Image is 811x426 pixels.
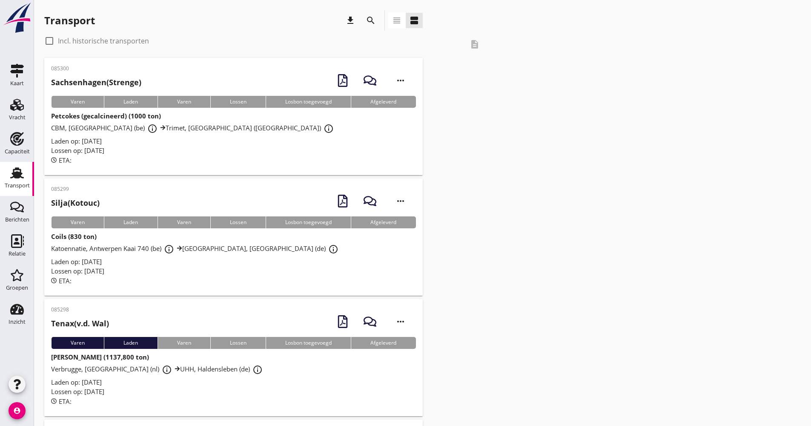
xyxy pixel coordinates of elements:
[51,185,100,193] p: 085299
[164,244,174,254] i: info_outline
[389,69,413,92] i: more_horiz
[51,146,104,155] span: Lossen op: [DATE]
[9,402,26,419] i: account_circle
[266,96,351,108] div: Losbon toegevoegd
[51,318,109,329] h2: (v.d. Wal)
[409,15,419,26] i: view_agenda
[51,232,97,241] strong: Coils (830 ton)
[59,276,72,285] span: ETA:
[210,96,266,108] div: Lossen
[5,149,30,154] div: Capaciteit
[10,81,24,86] div: Kaart
[162,365,172,375] i: info_outline
[51,365,265,373] span: Verbrugge, [GEOGRAPHIC_DATA] (nl) UHH, Haldensleben (de)
[9,251,26,256] div: Relatie
[51,216,104,228] div: Varen
[351,96,416,108] div: Afgeleverd
[210,337,266,349] div: Lossen
[51,244,341,253] span: Katoennatie, Antwerpen Kaai 740 (be) [GEOGRAPHIC_DATA], [GEOGRAPHIC_DATA] (de)
[51,387,104,396] span: Lossen op: [DATE]
[210,216,266,228] div: Lossen
[51,378,102,386] span: Laden op: [DATE]
[51,77,106,87] strong: Sachsenhagen
[392,15,402,26] i: view_headline
[9,319,26,325] div: Inzicht
[351,216,416,228] div: Afgeleverd
[51,257,102,266] span: Laden op: [DATE]
[5,183,30,188] div: Transport
[104,337,157,349] div: Laden
[51,267,104,275] span: Lossen op: [DATE]
[2,2,32,34] img: logo-small.a267ee39.svg
[51,337,104,349] div: Varen
[104,96,157,108] div: Laden
[345,15,355,26] i: download
[366,15,376,26] i: search
[51,197,100,209] h2: (Kotouc)
[266,337,351,349] div: Losbon toegevoegd
[44,178,423,296] a: 085299Silja(Kotouc)VarenLadenVarenLossenLosbon toegevoegdAfgeleverdCoils (830 ton)Katoennatie, An...
[58,37,149,45] label: Incl. historische transporten
[158,96,210,108] div: Varen
[44,299,423,416] a: 085298Tenax(v.d. Wal)VarenLadenVarenLossenLosbon toegevoegdAfgeleverd[PERSON_NAME] (1137,800 ton)...
[51,306,109,314] p: 085298
[147,124,158,134] i: info_outline
[9,115,26,120] div: Vracht
[104,216,157,228] div: Laden
[158,216,210,228] div: Varen
[324,124,334,134] i: info_outline
[51,137,102,145] span: Laden op: [DATE]
[51,65,141,72] p: 085300
[51,318,74,328] strong: Tenax
[51,353,149,361] strong: [PERSON_NAME] (1137,800 ton)
[252,365,263,375] i: info_outline
[389,310,413,334] i: more_horiz
[328,244,338,254] i: info_outline
[51,124,336,132] span: CBM, [GEOGRAPHIC_DATA] (be) Trimet, [GEOGRAPHIC_DATA] ([GEOGRAPHIC_DATA])
[51,96,104,108] div: Varen
[44,58,423,175] a: 085300Sachsenhagen(Strenge)VarenLadenVarenLossenLosbon toegevoegdAfgeleverdPetcokes (gecalcineerd...
[51,77,141,88] h2: (Strenge)
[5,217,29,222] div: Berichten
[6,285,28,291] div: Groepen
[158,337,210,349] div: Varen
[51,198,68,208] strong: Silja
[44,14,95,27] div: Transport
[59,397,72,406] span: ETA:
[51,112,161,120] strong: Petcokes (gecalcineerd) (1000 ton)
[59,156,72,164] span: ETA:
[266,216,351,228] div: Losbon toegevoegd
[389,189,413,213] i: more_horiz
[351,337,416,349] div: Afgeleverd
